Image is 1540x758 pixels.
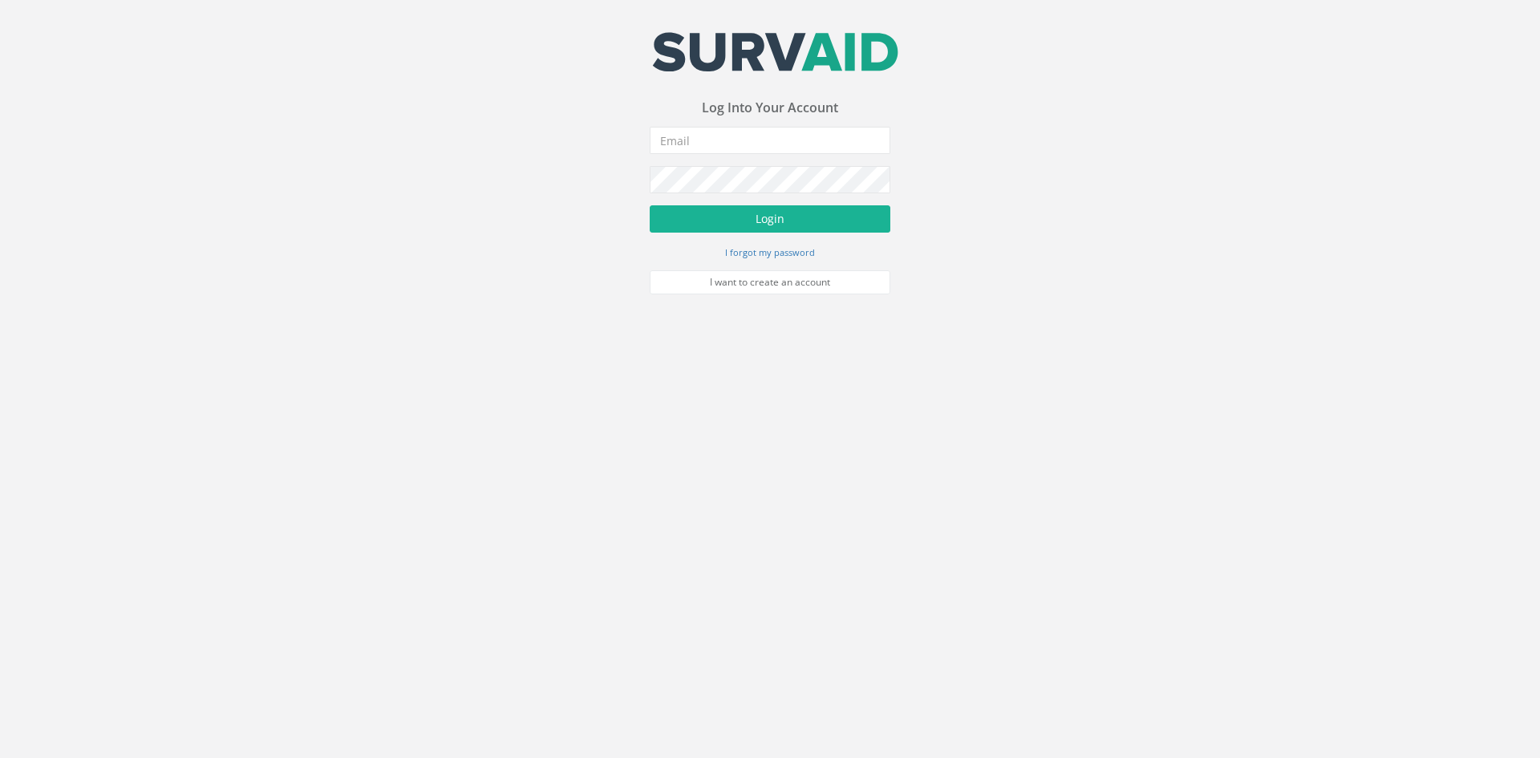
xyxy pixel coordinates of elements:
small: I forgot my password [725,246,815,258]
a: I want to create an account [650,270,890,294]
button: Login [650,205,890,233]
h3: Log Into Your Account [650,101,890,116]
a: I forgot my password [725,245,815,259]
input: Email [650,127,890,154]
